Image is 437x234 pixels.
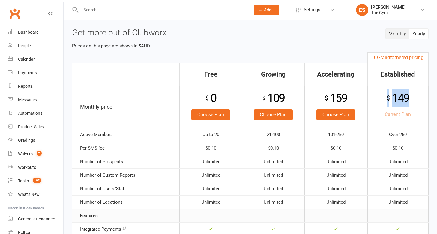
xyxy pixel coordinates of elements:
td: Unlimited [367,195,429,209]
td: $0.10 [242,141,305,155]
h3: Get more out of Clubworx [72,28,429,38]
th: Free [180,63,242,86]
div: Product Sales [18,124,44,129]
div: Gradings [18,138,35,143]
div: What's New [18,192,40,197]
a: Calendar [8,53,63,66]
td: Unlimited [242,168,305,182]
td: Over 250 [367,128,429,141]
div: [PERSON_NAME] [371,5,405,10]
span: Add [264,8,272,12]
sup: $ [262,94,265,102]
div: General attendance [18,217,55,221]
span: Settings [304,3,320,17]
a: Gradings [8,134,63,147]
td: Unlimited [305,195,367,209]
td: Up to 20 [180,128,242,141]
div: Reports [18,84,33,89]
td: Unlimited [242,182,305,195]
div: 159 [308,89,364,107]
td: Active Members [72,128,180,141]
div: Messages [18,97,37,102]
th: Accelerating [305,63,367,86]
p: Prices on this page are shown in $AUD [72,42,429,50]
td: Number of Locations [72,195,180,209]
a: People [8,39,63,53]
a: Choose Plan [191,109,230,120]
td: Unlimited [305,168,367,182]
td: Unlimited [367,168,429,182]
div: Payments [18,70,37,75]
td: Unlimited [180,155,242,168]
input: Search... [79,6,246,14]
div: The Gym [371,10,405,15]
td: Per-SMS fee [72,141,180,155]
a: Payments [8,66,63,80]
a: What's New [8,188,63,201]
div: Workouts [18,165,36,170]
a: Choose Plan [254,109,293,120]
a: Tasks 107 [8,174,63,188]
td: $0.10 [367,141,429,155]
a: Choose Plan [316,109,355,120]
span: 7 [37,151,42,156]
div: People [18,43,31,48]
strong: Features [80,213,98,218]
div: Calendar [18,57,35,62]
a: Product Sales [8,120,63,134]
td: Unlimited [180,182,242,195]
a: Waivers 7 [8,147,63,161]
div: Waivers [18,151,33,156]
td: Unlimited [242,195,305,209]
a: Workouts [8,161,63,174]
button: Grandfathered pricing [367,52,429,63]
a: Clubworx [7,6,22,21]
sup: $ [325,94,328,102]
span: 107 [33,178,41,183]
a: General attendance kiosk mode [8,212,63,226]
td: 101-250 [305,128,367,141]
td: Unlimited [305,182,367,195]
td: Unlimited [242,155,305,168]
div: ES [356,4,368,16]
a: Reports [8,80,63,93]
sup: $ [387,94,389,102]
div: 109 [245,89,301,107]
button: Add [254,5,279,15]
button: Yearly [409,29,428,39]
p: Monthly price [80,103,176,111]
a: Automations [8,107,63,120]
td: Number of Prospects [72,155,180,168]
td: Number of Custom Reports [72,168,180,182]
td: $0.10 [180,141,242,155]
a: Messages [8,93,63,107]
div: 149 [371,89,426,107]
th: Established [367,63,429,86]
div: 0 [183,89,239,107]
button: Monthly [386,29,409,39]
td: Unlimited [367,155,429,168]
td: Unlimited [180,195,242,209]
div: Automations [18,111,42,116]
td: Unlimited [305,155,367,168]
td: 21-100 [242,128,305,141]
a: Dashboard [8,26,63,39]
th: Growing [242,63,305,86]
td: Number of Users/Staff [72,182,180,195]
td: Unlimited [180,168,242,182]
sup: $ [205,94,208,102]
td: Unlimited [367,182,429,195]
div: Tasks [18,178,29,183]
td: $0.10 [305,141,367,155]
div: Dashboard [18,30,39,35]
